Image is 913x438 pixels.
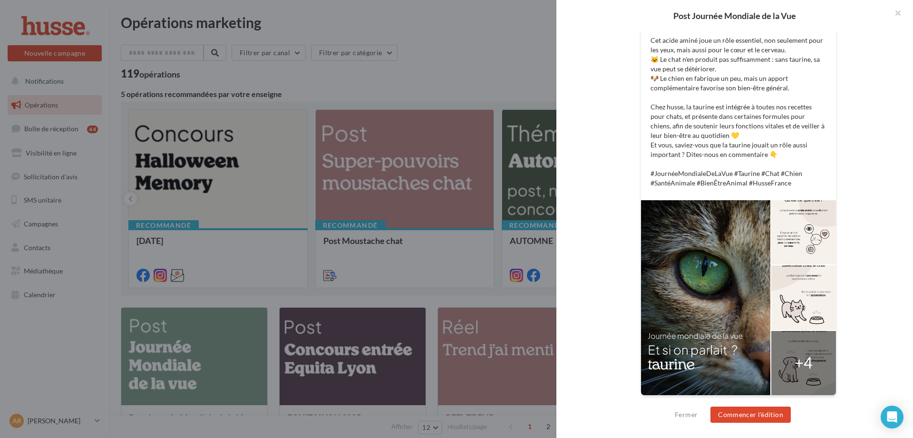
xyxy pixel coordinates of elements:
div: La prévisualisation est non-contractuelle [641,396,836,408]
div: Open Intercom Messenger [881,406,903,428]
button: Fermer [671,409,701,420]
button: Commencer l'édition [710,407,791,423]
div: +4 [795,352,813,374]
div: Post Journée Mondiale de la Vue [572,11,898,20]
